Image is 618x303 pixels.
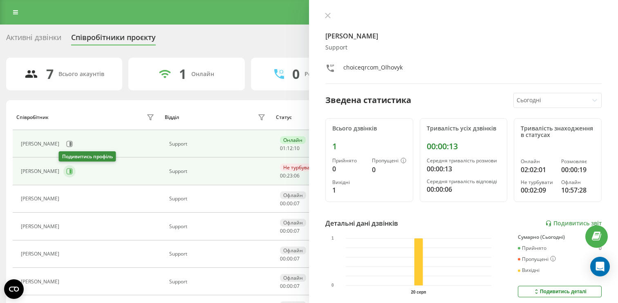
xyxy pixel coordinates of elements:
[294,227,300,234] span: 07
[427,179,501,184] div: Середня тривалість відповіді
[280,227,286,234] span: 00
[21,168,61,174] div: [PERSON_NAME]
[561,165,595,175] div: 00:00:19
[21,279,61,285] div: [PERSON_NAME]
[521,180,554,185] div: Не турбувати
[294,145,300,152] span: 10
[280,274,306,282] div: Офлайн
[280,219,306,227] div: Офлайн
[518,267,540,273] div: Вихідні
[287,200,293,207] span: 00
[427,125,501,132] div: Тривалість усіх дзвінків
[521,165,554,175] div: 02:02:01
[58,71,104,78] div: Всього акаунтів
[4,279,24,299] button: Open CMP widget
[325,94,411,106] div: Зведена статистика
[521,159,554,164] div: Онлайн
[46,66,54,82] div: 7
[280,145,286,152] span: 01
[21,224,61,229] div: [PERSON_NAME]
[169,168,268,174] div: Support
[280,256,300,262] div: : :
[590,257,610,276] div: Open Intercom Messenger
[533,288,587,295] div: Подивитись деталі
[287,145,293,152] span: 12
[21,251,61,257] div: [PERSON_NAME]
[165,114,179,120] div: Відділ
[169,141,268,147] div: Support
[561,185,595,195] div: 10:57:28
[169,224,268,229] div: Support
[179,66,186,82] div: 1
[280,191,306,199] div: Офлайн
[545,220,602,227] a: Подивитись звіт
[521,125,595,139] div: Тривалість знаходження в статусах
[294,255,300,262] span: 07
[294,283,300,290] span: 07
[332,141,406,151] div: 1
[372,158,406,164] div: Пропущені
[169,251,268,257] div: Support
[331,236,334,240] text: 1
[276,114,292,120] div: Статус
[294,200,300,207] span: 07
[305,71,344,78] div: Розмовляють
[287,255,293,262] span: 00
[287,283,293,290] span: 00
[280,146,300,151] div: : :
[411,290,426,294] text: 20 серп
[191,71,214,78] div: Онлайн
[6,33,61,46] div: Активні дзвінки
[599,256,602,263] div: 0
[169,279,268,285] div: Support
[518,286,602,297] button: Подивитись деталі
[518,245,546,251] div: Прийнято
[280,283,286,290] span: 00
[343,63,403,75] div: choiceqrcom_Olhovyk
[427,164,501,174] div: 00:00:13
[561,159,595,164] div: Розмовляє
[280,255,286,262] span: 00
[280,136,306,144] div: Онлайн
[280,173,300,179] div: : :
[427,184,501,194] div: 00:00:06
[294,172,300,179] span: 06
[280,283,300,289] div: : :
[280,200,286,207] span: 00
[331,283,334,287] text: 0
[280,172,286,179] span: 00
[332,164,365,174] div: 0
[332,180,365,185] div: Вихідні
[518,234,602,240] div: Сумарно (Сьогодні)
[280,201,300,206] div: : :
[332,185,365,195] div: 1
[280,247,306,254] div: Офлайн
[71,33,156,46] div: Співробітники проєкту
[287,227,293,234] span: 00
[561,180,595,185] div: Офлайн
[16,114,49,120] div: Співробітник
[59,151,116,162] div: Подивитись профіль
[287,172,293,179] span: 23
[332,125,406,132] div: Всього дзвінків
[21,141,61,147] div: [PERSON_NAME]
[427,141,501,151] div: 00:00:13
[325,218,398,228] div: Детальні дані дзвінків
[325,31,602,41] h4: [PERSON_NAME]
[427,158,501,164] div: Середня тривалість розмови
[372,165,406,175] div: 0
[280,228,300,234] div: : :
[292,66,300,82] div: 0
[280,164,319,171] div: Не турбувати
[521,185,554,195] div: 00:02:09
[21,196,61,202] div: [PERSON_NAME]
[332,158,365,164] div: Прийнято
[169,196,268,202] div: Support
[599,245,602,251] div: 0
[325,44,602,51] div: Support
[518,256,556,263] div: Пропущені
